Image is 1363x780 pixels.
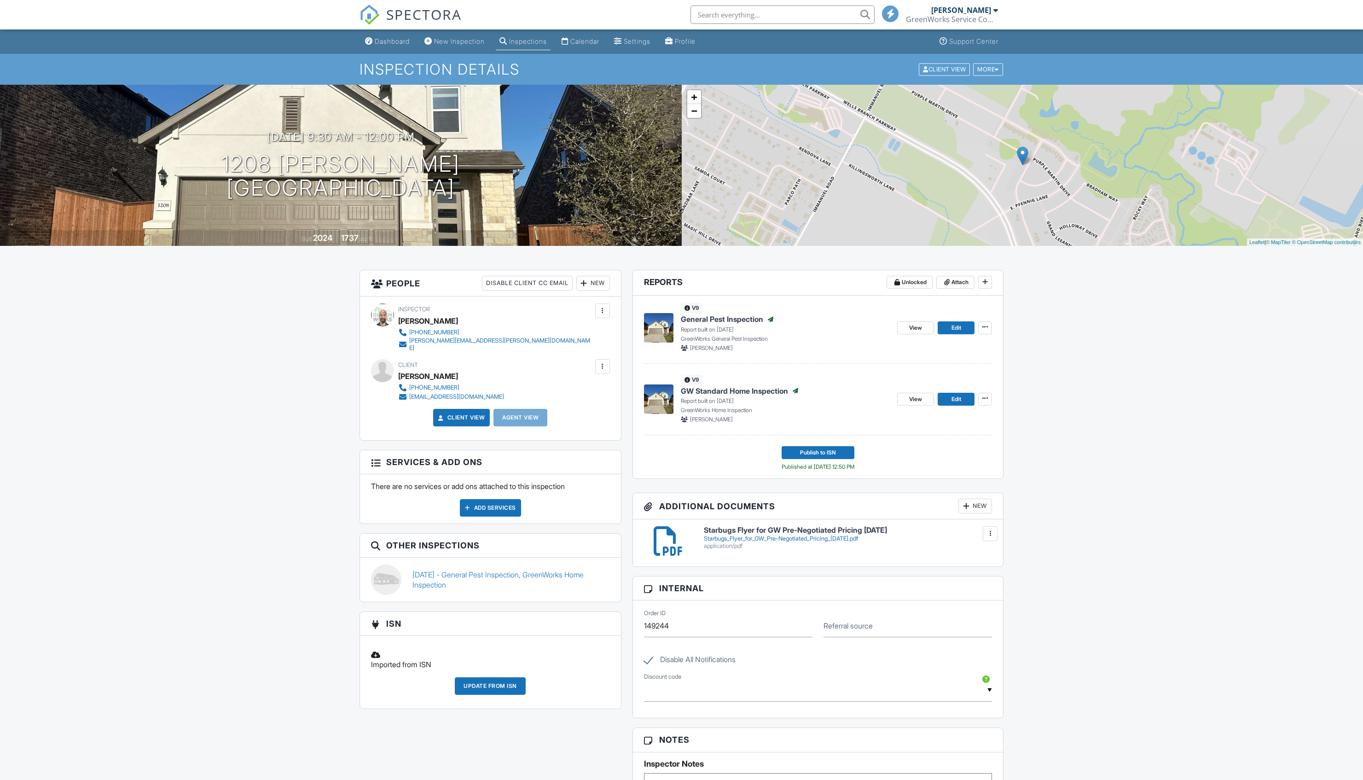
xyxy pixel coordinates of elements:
[360,450,621,474] h3: Services & Add ons
[931,6,991,15] div: [PERSON_NAME]
[360,612,621,636] h3: ISN
[221,152,460,201] h1: 1208 [PERSON_NAME] [GEOGRAPHIC_DATA]
[906,15,998,24] div: GreenWorks Service Company
[398,306,430,313] span: Inspector
[398,337,593,352] a: [PERSON_NAME][EMAIL_ADDRESS][PERSON_NAME][DOMAIN_NAME]
[1249,239,1264,245] a: Leaflet
[633,576,1003,600] h3: Internal
[704,542,992,550] div: application/pdf
[687,104,701,118] a: Zoom out
[398,314,458,328] div: [PERSON_NAME]
[386,5,462,24] span: SPECTORA
[360,270,621,297] h3: People
[509,37,547,45] div: Inspections
[421,33,488,50] a: New Inspection
[687,90,701,104] a: Zoom in
[365,643,615,677] div: Imported from ISN
[313,233,332,243] div: 2024
[704,535,992,542] div: Starbugs_Flyer_for_GW_Pre-Negotiated_Pricing_[DATE].pdf
[360,61,1004,77] h1: Inspection Details
[558,33,603,50] a: Calendar
[375,37,410,45] div: Dashboard
[341,233,359,243] div: 1737
[576,276,610,291] div: New
[267,131,415,143] h3: [DATE] 9:30 am - 12:00 pm
[455,677,526,702] a: Update from ISN
[633,493,1003,519] h3: Additional Documents
[398,361,418,368] span: Client
[360,534,621,558] h3: Other Inspections
[644,609,666,617] label: Order ID
[409,393,504,401] div: [EMAIL_ADDRESS][DOMAIN_NAME]
[661,33,699,50] a: Profile
[1266,239,1291,245] a: © MapTiler
[482,276,573,291] div: Disable Client CC Email
[496,33,551,50] a: Inspections
[919,63,970,76] div: Client View
[644,673,681,681] label: Discount code
[690,6,875,24] input: Search everything...
[398,328,593,337] a: [PHONE_NUMBER]
[412,570,610,590] a: [DATE] - General Pest Inspection, GreenWorks Home Inspection
[570,37,599,45] div: Calendar
[409,384,459,391] div: [PHONE_NUMBER]
[973,63,1003,76] div: More
[455,677,526,695] div: Update from ISN
[409,337,593,352] div: [PERSON_NAME][EMAIL_ADDRESS][PERSON_NAME][DOMAIN_NAME]
[633,728,1003,752] h3: Notes
[360,235,373,242] span: sq. ft.
[398,392,504,402] a: [EMAIL_ADDRESS][DOMAIN_NAME]
[360,474,621,523] div: There are no services or add ons attached to this inspection
[409,329,459,336] div: [PHONE_NUMBER]
[434,37,485,45] div: New Inspection
[436,413,485,422] a: Client View
[824,621,873,631] label: Referral source
[704,526,992,550] a: Starbugs Flyer for GW Pre-Negotiated Pricing [DATE] Starbugs_Flyer_for_GW_Pre-Negotiated_Pricing_...
[958,499,992,513] div: New
[360,12,462,32] a: SPECTORA
[675,37,696,45] div: Profile
[360,5,380,25] img: The Best Home Inspection Software - Spectora
[644,759,992,768] h5: Inspector Notes
[936,33,1002,50] a: Support Center
[361,33,413,50] a: Dashboard
[624,37,650,45] div: Settings
[398,369,458,383] div: [PERSON_NAME]
[949,37,998,45] div: Support Center
[644,655,736,667] label: Disable All Notifications
[610,33,654,50] a: Settings
[398,383,504,392] a: [PHONE_NUMBER]
[460,499,521,517] div: Add Services
[918,65,972,72] a: Client View
[704,526,992,535] h6: Starbugs Flyer for GW Pre-Negotiated Pricing [DATE]
[1247,239,1363,246] div: |
[302,235,312,242] span: Built
[1292,239,1361,245] a: © OpenStreetMap contributors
